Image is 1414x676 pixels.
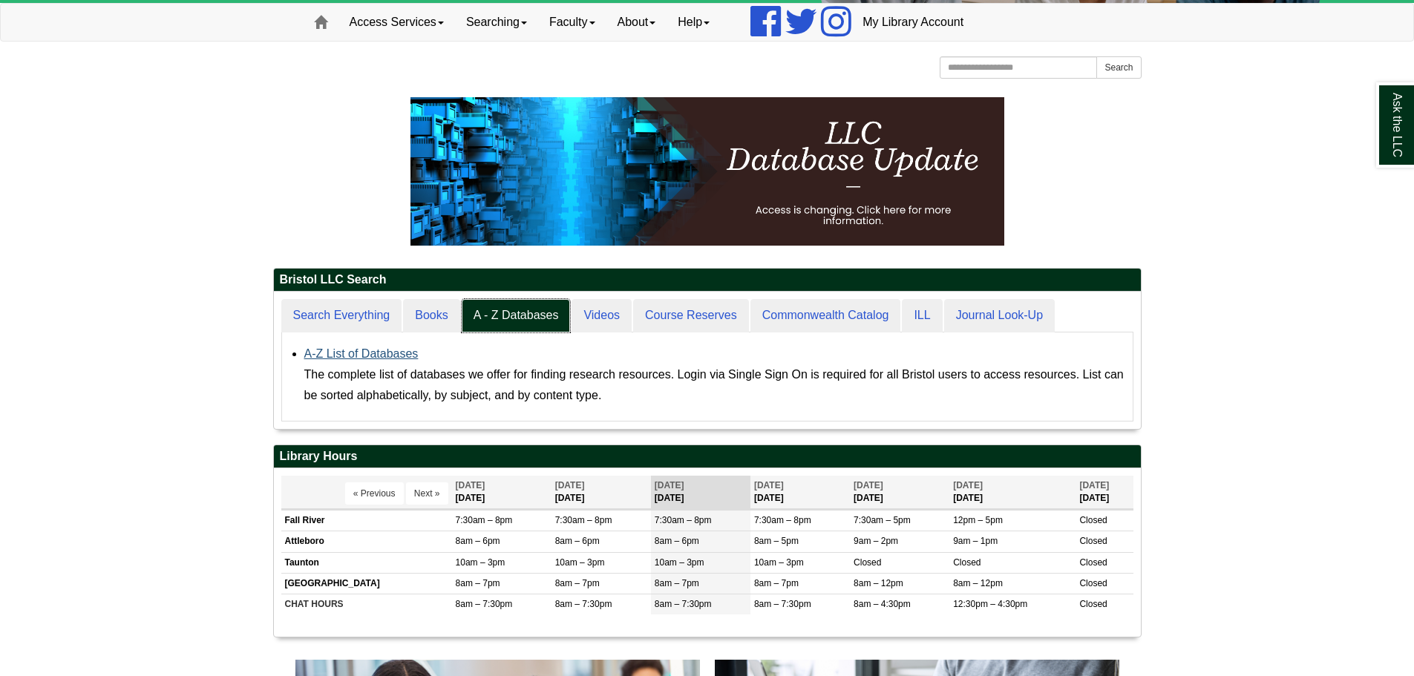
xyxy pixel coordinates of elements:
span: Closed [1079,557,1107,568]
button: Search [1096,56,1141,79]
td: Fall River [281,511,452,531]
td: Taunton [281,552,452,573]
span: 8am – 4:30pm [854,599,911,609]
a: Journal Look-Up [944,299,1055,332]
th: [DATE] [452,476,551,509]
span: 8am – 6pm [456,536,500,546]
td: [GEOGRAPHIC_DATA] [281,573,452,594]
span: 8am – 5pm [754,536,799,546]
span: 8am – 12pm [953,578,1003,588]
span: 8am – 7:30pm [754,599,811,609]
span: 8am – 6pm [655,536,699,546]
span: 8am – 7:30pm [555,599,612,609]
span: 8am – 7:30pm [456,599,513,609]
span: 8am – 12pm [854,578,903,588]
button: « Previous [345,482,404,505]
a: Access Services [338,4,455,41]
span: Closed [1079,536,1107,546]
th: [DATE] [949,476,1076,509]
span: [DATE] [655,480,684,490]
a: Help [667,4,721,41]
span: 8am – 7pm [555,578,600,588]
span: Closed [1079,599,1107,609]
a: Videos [572,299,632,332]
a: About [606,4,667,41]
span: 8am – 7pm [754,578,799,588]
td: CHAT HOURS [281,594,452,614]
a: Course Reserves [633,299,749,332]
span: 7:30am – 5pm [854,515,911,525]
a: A - Z Databases [462,299,571,332]
a: Search Everything [281,299,402,332]
span: [DATE] [953,480,983,490]
span: 10am – 3pm [754,557,804,568]
span: 8am – 6pm [555,536,600,546]
span: 10am – 3pm [456,557,505,568]
span: 7:30am – 8pm [655,515,712,525]
span: 9am – 2pm [854,536,898,546]
th: [DATE] [750,476,850,509]
span: Closed [1079,515,1107,525]
div: The complete list of databases we offer for finding research resources. Login via Single Sign On ... [304,364,1125,406]
span: [DATE] [456,480,485,490]
th: [DATE] [551,476,651,509]
span: 12:30pm – 4:30pm [953,599,1027,609]
span: [DATE] [854,480,883,490]
span: Closed [854,557,881,568]
span: [DATE] [754,480,784,490]
span: 10am – 3pm [655,557,704,568]
span: [DATE] [555,480,585,490]
a: A-Z List of Databases [304,347,419,360]
span: 8am – 7pm [655,578,699,588]
span: 7:30am – 8pm [456,515,513,525]
span: [DATE] [1079,480,1109,490]
th: [DATE] [1076,476,1133,509]
a: My Library Account [851,4,975,41]
span: 8am – 7pm [456,578,500,588]
span: 8am – 7:30pm [655,599,712,609]
span: 7:30am – 8pm [555,515,612,525]
span: 9am – 1pm [953,536,998,546]
h2: Library Hours [274,445,1141,468]
button: Next » [406,482,448,505]
h2: Bristol LLC Search [274,269,1141,292]
span: 12pm – 5pm [953,515,1003,525]
a: Commonwealth Catalog [750,299,901,332]
a: Books [403,299,459,332]
a: Searching [455,4,538,41]
a: ILL [902,299,942,332]
span: Closed [953,557,981,568]
img: HTML tutorial [410,97,1004,246]
th: [DATE] [850,476,949,509]
td: Attleboro [281,531,452,552]
span: 10am – 3pm [555,557,605,568]
span: 7:30am – 8pm [754,515,811,525]
a: Faculty [538,4,606,41]
span: Closed [1079,578,1107,588]
th: [DATE] [651,476,750,509]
